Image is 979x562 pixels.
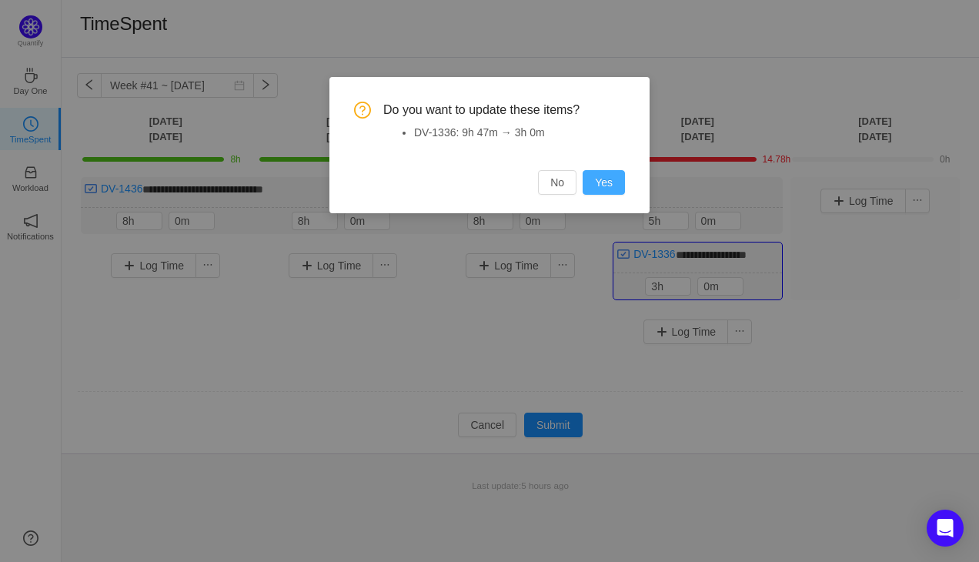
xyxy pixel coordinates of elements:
li: DV-1336: 9h 47m → 3h 0m [414,125,625,141]
button: Yes [583,170,625,195]
i: icon: question-circle [354,102,371,119]
span: Do you want to update these items? [383,102,625,119]
div: Open Intercom Messenger [927,510,964,547]
button: No [538,170,576,195]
